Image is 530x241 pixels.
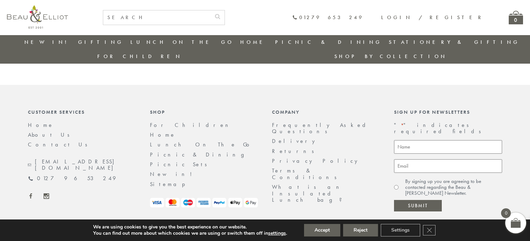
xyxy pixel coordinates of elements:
input: SEARCH [103,10,211,25]
a: Home [28,121,54,129]
div: Sign up for newsletters [394,109,502,115]
a: Lunch On The Go [130,39,234,46]
div: Shop [150,109,258,115]
a: What is an Insulated Lunch bag? [272,183,348,203]
a: Stationery & Gifting [389,39,520,46]
a: 0 [509,11,523,24]
a: New in! [150,170,197,178]
a: Login / Register [381,14,484,21]
a: Picnic & Dining [275,39,382,46]
button: Reject [343,224,378,236]
a: Picnic Sets [150,161,212,168]
a: Picnic & Dining [150,151,251,158]
p: We are using cookies to give you the best experience on our website. [93,224,287,230]
button: Settings [381,224,420,236]
a: Home [240,39,268,46]
a: Contact Us [28,141,92,148]
a: Lunch On The Go [150,141,253,148]
a: Sitemap [150,180,195,188]
a: Gifting [78,39,123,46]
a: 01279 653 249 [292,15,364,21]
a: New in! [24,39,71,46]
a: 01279 653 249 [28,175,116,182]
input: Name [394,140,502,154]
div: Company [272,109,380,115]
p: You can find out more about which cookies we are using or switch them off in . [93,230,287,236]
a: For Children [97,53,182,60]
img: logo [7,5,68,29]
a: For Children [150,121,234,129]
img: payment-logos.png [150,198,258,207]
a: Delivery [272,137,319,145]
a: Frequently Asked Questions [272,121,370,135]
span: 0 [501,208,511,218]
a: Terms & Conditions [272,167,341,180]
a: Privacy Policy [272,157,361,164]
a: [EMAIL_ADDRESS][DOMAIN_NAME] [28,159,136,171]
a: Home [150,131,176,138]
a: Returns [272,147,319,155]
a: About Us [28,131,74,138]
label: By signing up you are agreeing to be contacted regarding the Beau & [PERSON_NAME] Newsletter. [405,178,502,196]
input: Submit [394,200,442,212]
input: Email [394,159,502,173]
button: Close GDPR Cookie Banner [423,225,436,235]
div: Customer Services [28,109,136,115]
button: settings [268,230,286,236]
p: " " indicates required fields [394,122,502,135]
a: Shop by collection [334,53,447,60]
button: Accept [304,224,340,236]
